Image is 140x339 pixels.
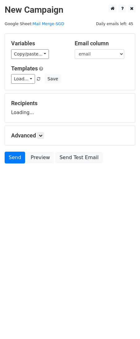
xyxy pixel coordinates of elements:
a: Copy/paste... [11,49,49,59]
h5: Advanced [11,132,129,139]
h2: New Campaign [5,5,135,15]
small: Google Sheet: [5,21,64,26]
a: Mail Merge-SGD [33,21,64,26]
h5: Email column [75,40,129,47]
a: Send [5,152,25,163]
div: Loading... [11,100,129,116]
a: Send Test Email [55,152,103,163]
a: Templates [11,65,38,72]
h5: Recipients [11,100,129,107]
a: Preview [27,152,54,163]
button: Save [45,74,61,84]
a: Daily emails left: 45 [94,21,135,26]
span: Daily emails left: 45 [94,20,135,27]
h5: Variables [11,40,65,47]
a: Load... [11,74,35,84]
